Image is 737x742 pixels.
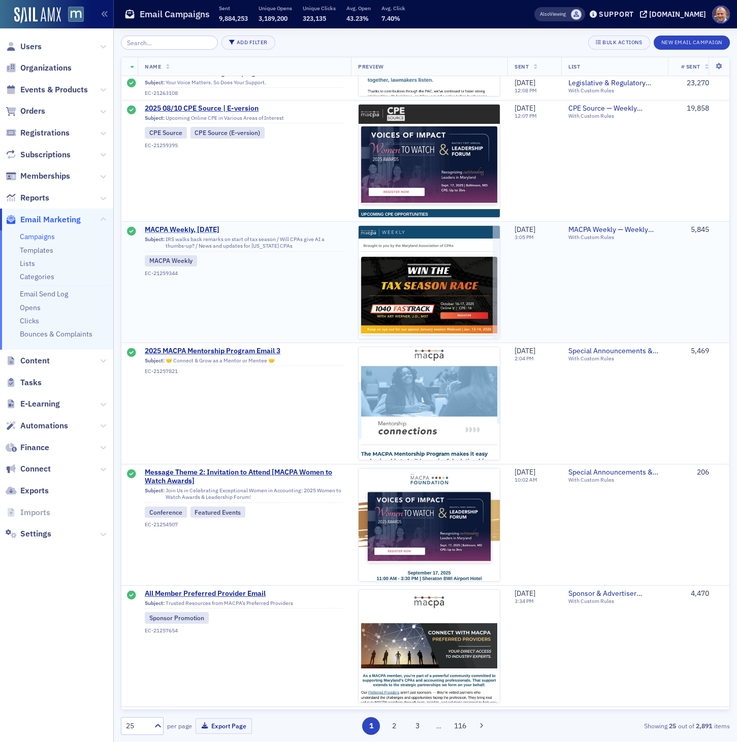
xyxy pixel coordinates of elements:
span: [DATE] [515,225,535,234]
div: 5,469 [675,347,709,356]
a: Automations [6,420,68,431]
strong: 25 [667,721,678,730]
a: Email Marketing [6,214,81,225]
span: 9,884,253 [219,14,248,22]
div: 23,270 [675,79,709,88]
div: Conference [145,507,187,518]
div: 25 [126,721,148,731]
time: 10:02 AM [515,476,537,483]
a: Templates [20,246,53,255]
p: Unique Opens [259,5,292,12]
span: Memberships [20,171,70,182]
div: With Custom Rules [568,113,661,119]
strong: 2,891 [694,721,714,730]
button: Bulk Actions [588,36,650,50]
div: CPE Source [145,127,187,138]
time: 12:07 PM [515,112,537,119]
span: Finance [20,442,49,453]
span: Subject: [145,115,165,121]
a: View Homepage [61,7,84,24]
p: Avg. Click [381,5,405,12]
span: 3,189,200 [259,14,287,22]
span: Connect [20,463,51,475]
span: Sponsor & Advertiser Updates from MACPA (Your email will also be shared with MACPA partners) [568,589,661,598]
a: Legislative & Regulatory Updates [568,79,661,88]
div: Sent [127,106,136,116]
span: Orders [20,106,45,117]
a: Organizations [6,62,72,74]
a: Exports [6,485,49,496]
a: Content [6,355,50,366]
span: MACPA Weekly — Weekly Newsletter (for members only) [568,225,661,234]
p: Sent [219,5,248,12]
span: Special Announcements & Special Event Invitations [568,347,661,356]
span: # Sent [681,63,700,70]
button: 1 [362,717,380,735]
a: Reports [6,192,49,204]
time: 12:08 PM [515,87,537,94]
a: Registrations [6,127,70,139]
h1: Email Campaigns [140,8,210,20]
div: With Custom Rules [568,234,661,241]
a: Orders [6,106,45,117]
span: … [432,721,446,730]
span: Automations [20,420,68,431]
a: CPE Source — Weekly Upcoming CPE Course List [568,104,661,113]
div: CPE Source (E-version) [190,127,265,138]
button: [DOMAIN_NAME] [640,11,710,18]
span: Profile [712,6,730,23]
a: SailAMX [14,7,61,23]
a: Subscriptions [6,149,71,160]
span: 323,135 [303,14,326,22]
div: Join Us in Celebrating Exceptional Women in Accounting: 2025 Women to Watch Awards & Leadership F... [145,487,344,503]
a: Message Theme 2: Invitation to Attend [MACPA Women to Watch Awards] [145,468,344,486]
a: Events & Products [6,84,88,95]
span: Settings [20,528,51,539]
div: IRS walks back remarks on start of tax season / Will CPAs give AI a thumbs-up? / News and updates... [145,236,344,252]
a: All Member Preferred Provider Email [145,589,344,598]
span: Exports [20,485,49,496]
span: Users [20,41,42,52]
a: Connect [6,463,51,475]
a: Categories [20,272,54,281]
span: Email Marketing [20,214,81,225]
a: Opens [20,303,41,312]
a: Email Send Log [20,289,68,298]
span: Lauren Standiford [571,9,582,20]
span: Registrations [20,127,70,139]
button: Export Page [196,718,252,734]
span: Subject: [145,600,165,606]
div: Sent [127,227,136,237]
span: Subject: [145,487,165,500]
button: 3 [408,717,426,735]
a: New Email Campaign [654,37,730,46]
button: 2 [386,717,403,735]
a: 2025 08/10 CPE Source | E-version [145,104,344,113]
a: Special Announcements & Special Event Invitations [568,468,661,477]
input: Search… [121,36,218,50]
span: [DATE] [515,104,535,113]
div: With Custom Rules [568,477,661,483]
div: Support [599,10,634,19]
div: Trusted Resources from MACPA’s Preferred Providers [145,600,344,609]
div: EC-21263108 [145,90,344,96]
div: [DOMAIN_NAME] [649,10,706,19]
span: Organizations [20,62,72,74]
div: 5,845 [675,225,709,234]
a: 2025 MACPA Mentorship Program Email 3 [145,347,344,356]
div: With Custom Rules [568,355,661,362]
a: Imports [6,507,50,518]
time: 3:34 PM [515,597,534,604]
div: Also [540,11,550,17]
button: 116 [451,717,469,735]
span: Preview [358,63,384,70]
img: SailAMX [68,7,84,22]
a: Users [6,41,42,52]
div: 206 [675,468,709,477]
span: List [568,63,580,70]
